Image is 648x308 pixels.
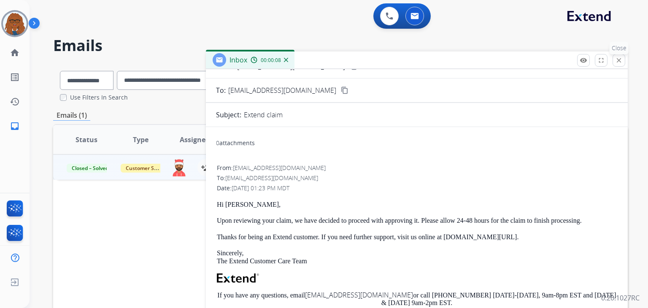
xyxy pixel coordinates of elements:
[10,97,20,107] mat-icon: history
[217,174,617,182] div: To:
[597,57,605,64] mat-icon: fullscreen
[133,135,148,145] span: Type
[216,139,219,147] span: 0
[3,12,27,35] img: avatar
[53,110,90,121] p: Emails (1)
[76,135,97,145] span: Status
[244,110,283,120] p: Extend claim
[201,162,211,173] mat-icon: person_add
[601,293,640,303] p: 0.20.1027RC
[216,85,226,95] p: To:
[216,110,241,120] p: Subject:
[615,57,623,64] mat-icon: close
[613,54,625,67] button: Close
[261,57,281,64] span: 00:00:08
[217,249,617,265] p: Sincerely, The Extend Customer Care Team
[341,86,348,94] mat-icon: content_copy
[217,291,617,307] p: If you have any questions, email or call [PHONE_NUMBER] [DATE]-[DATE], 9am-8pm EST and [DATE] & [...
[225,174,318,182] span: [EMAIL_ADDRESS][DOMAIN_NAME]
[121,164,175,173] span: Customer Support
[171,159,187,176] img: agent-avatar
[580,57,587,64] mat-icon: remove_red_eye
[217,273,259,283] img: Extend Logo
[228,85,336,95] span: [EMAIL_ADDRESS][DOMAIN_NAME]
[217,217,617,224] p: Upon reviewing your claim, we have decided to proceed with approving it. Please allow 24-48 hours...
[232,184,289,192] span: [DATE] 01:23 PM MDT
[305,290,413,300] a: [EMAIL_ADDRESS][DOMAIN_NAME]
[53,37,628,54] h2: Emails
[217,184,617,192] div: Date:
[10,48,20,58] mat-icon: home
[610,42,629,54] p: Close
[67,164,113,173] span: Closed – Solved
[216,139,255,147] div: attachments
[233,164,326,172] span: [EMAIL_ADDRESS][DOMAIN_NAME]
[229,55,247,65] span: Inbox
[217,201,617,208] p: Hi [PERSON_NAME],
[180,135,209,145] span: Assignee
[10,72,20,82] mat-icon: list_alt
[70,93,128,102] label: Use Filters In Search
[217,233,617,241] p: Thanks for being an Extend customer. If you need further support, visit us online at [DOMAIN_NAME...
[10,121,20,131] mat-icon: inbox
[217,164,617,172] div: From:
